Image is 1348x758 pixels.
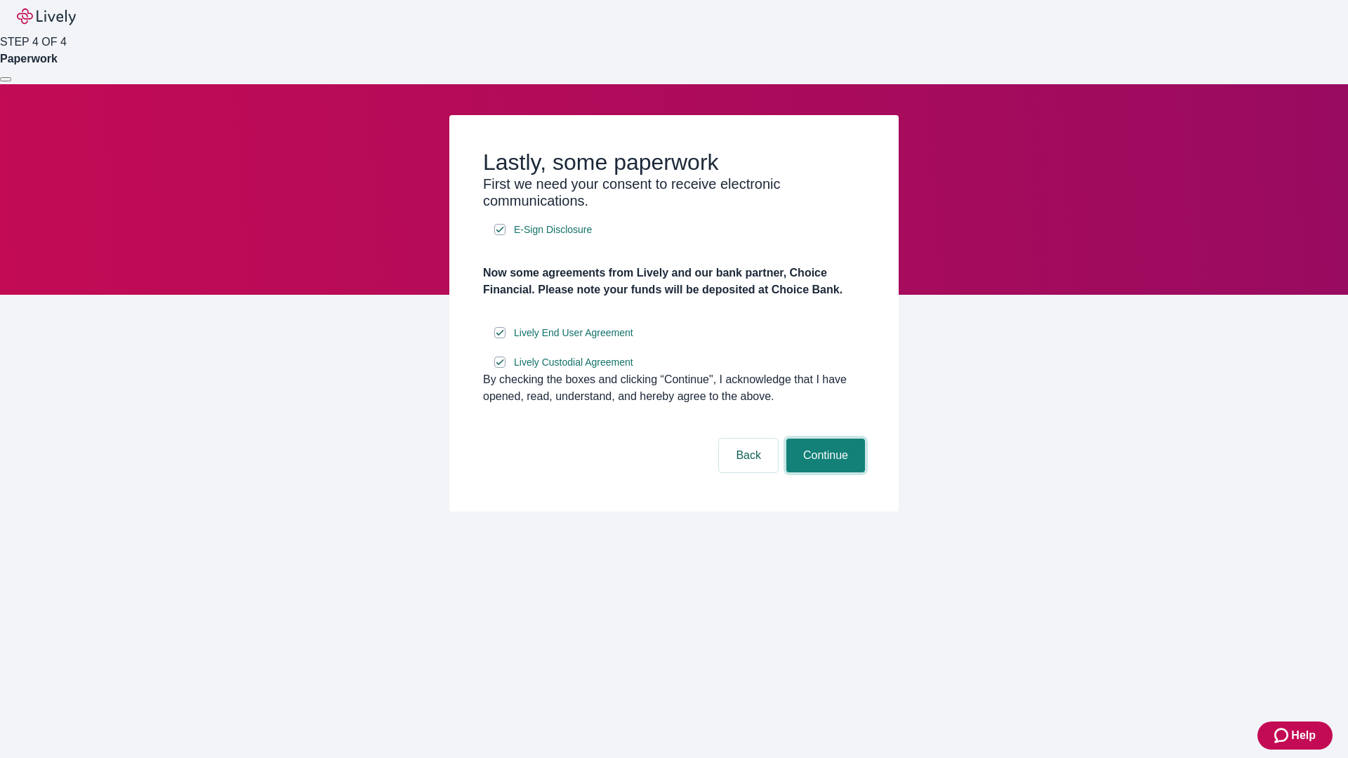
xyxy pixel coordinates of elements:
span: E-Sign Disclosure [514,222,592,237]
button: Back [719,439,778,472]
span: Help [1291,727,1316,744]
svg: Zendesk support icon [1274,727,1291,744]
div: By checking the boxes and clicking “Continue", I acknowledge that I have opened, read, understand... [483,371,865,405]
img: Lively [17,8,76,25]
span: Lively End User Agreement [514,326,633,340]
a: e-sign disclosure document [511,354,636,371]
a: e-sign disclosure document [511,221,595,239]
h4: Now some agreements from Lively and our bank partner, Choice Financial. Please note your funds wi... [483,265,865,298]
button: Zendesk support iconHelp [1257,722,1333,750]
a: e-sign disclosure document [511,324,636,342]
button: Continue [786,439,865,472]
h3: First we need your consent to receive electronic communications. [483,175,865,209]
h2: Lastly, some paperwork [483,149,865,175]
span: Lively Custodial Agreement [514,355,633,370]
